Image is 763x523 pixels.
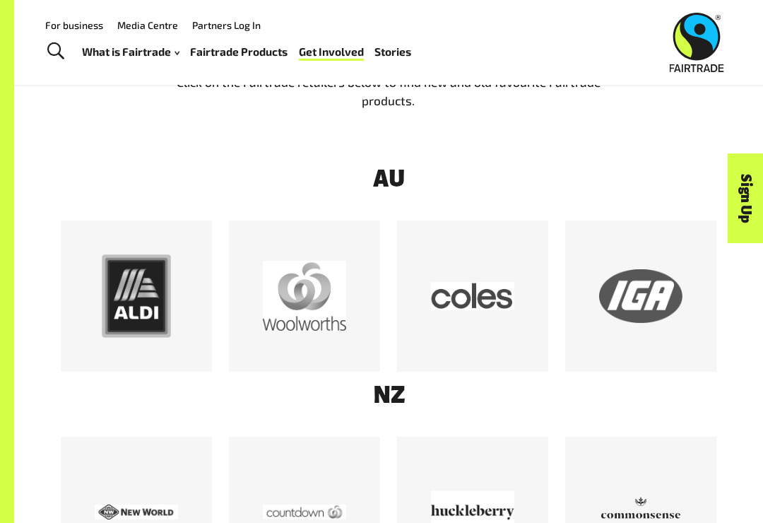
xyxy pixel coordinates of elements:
h3: NZ [58,383,719,409]
img: Fairtrade Australia New Zealand logo [669,13,723,72]
span: Click on the Fairtrade retailers below to find new and old favourite Fairtrade products. [177,75,601,107]
a: Media Centre [117,19,178,31]
h3: AU [58,167,719,192]
a: What is Fairtrade [82,42,179,61]
a: Toggle Search [38,34,73,69]
a: Get Involved [299,42,364,61]
a: Partners Log In [192,19,261,31]
a: For business [45,19,103,31]
a: Stories [374,42,411,61]
a: Fairtrade Products [190,42,288,61]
